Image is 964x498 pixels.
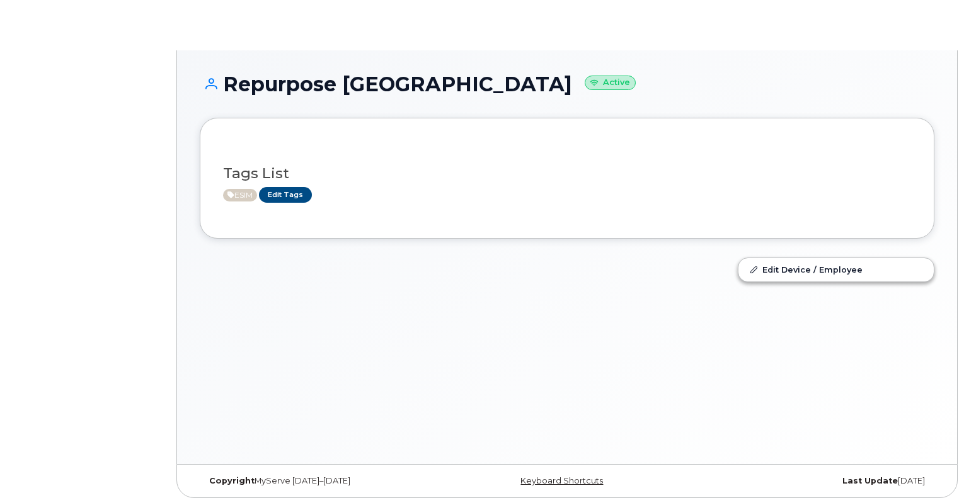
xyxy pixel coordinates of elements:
a: Edit Device / Employee [738,258,934,281]
h1: Repurpose [GEOGRAPHIC_DATA] [200,73,934,95]
strong: Last Update [842,476,898,485]
div: MyServe [DATE]–[DATE] [200,476,445,486]
h3: Tags List [223,166,911,181]
a: Keyboard Shortcuts [520,476,603,485]
a: Edit Tags [259,187,312,203]
small: Active [585,76,636,90]
span: Active [223,189,257,201]
strong: Copyright [209,476,255,485]
div: [DATE] [689,476,934,486]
